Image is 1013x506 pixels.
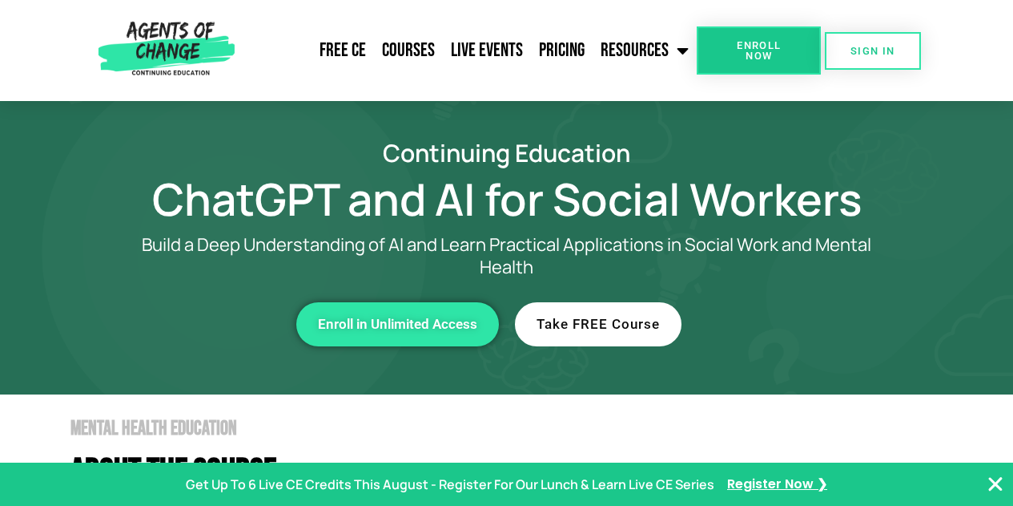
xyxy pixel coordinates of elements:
[241,30,697,71] nav: Menu
[186,473,714,496] p: Get Up To 6 Live CE Credits This August - Register For Our Lunch & Learn Live CE Series
[537,318,660,331] span: Take FREE Course
[312,30,374,71] a: Free CE
[70,455,963,491] h4: About The Course
[825,32,921,70] a: SIGN IN
[70,419,963,439] h2: Mental Health Education
[986,475,1005,494] button: Close Banner
[115,233,899,278] p: Build a Deep Understanding of AI and Learn Practical Applications in Social Work and Mental Health
[593,30,697,71] a: Resources
[722,40,795,61] span: Enroll Now
[531,30,593,71] a: Pricing
[50,141,963,164] h2: Continuing Education
[318,318,477,331] span: Enroll in Unlimited Access
[374,30,443,71] a: Courses
[296,302,499,346] a: Enroll in Unlimited Access
[727,473,827,496] a: Register Now ❯
[50,180,963,217] h1: ChatGPT and AI for Social Workers
[515,302,681,346] a: Take FREE Course
[850,46,895,56] span: SIGN IN
[697,26,821,75] a: Enroll Now
[443,30,531,71] a: Live Events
